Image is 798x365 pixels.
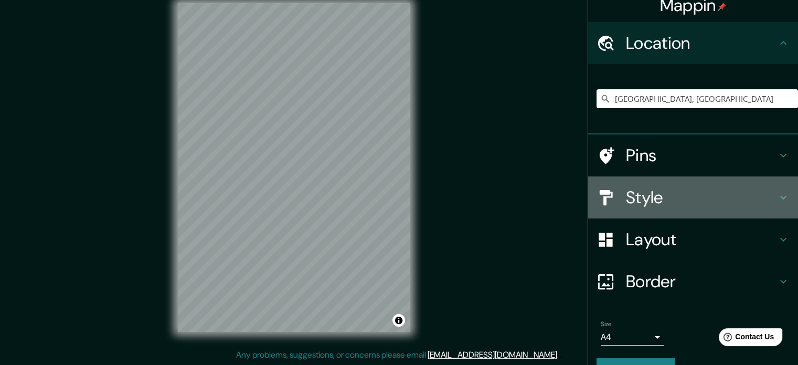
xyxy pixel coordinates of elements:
img: pin-icon.png [718,3,726,11]
label: Size [601,320,612,329]
div: Location [588,22,798,64]
div: . [560,349,562,361]
h4: Layout [626,229,777,250]
a: [EMAIL_ADDRESS][DOMAIN_NAME] [428,349,557,360]
h4: Border [626,271,777,292]
div: A4 [601,329,664,346]
div: Border [588,260,798,303]
h4: Location [626,33,777,54]
canvas: Map [178,3,410,332]
div: . [559,349,560,361]
div: Pins [588,134,798,176]
div: Style [588,176,798,218]
iframe: Help widget launcher [705,324,786,353]
p: Any problems, suggestions, or concerns please email . [236,349,559,361]
h4: Style [626,187,777,208]
button: Toggle attribution [392,314,405,327]
h4: Pins [626,145,777,166]
input: Pick your city or area [597,89,798,108]
div: Layout [588,218,798,260]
